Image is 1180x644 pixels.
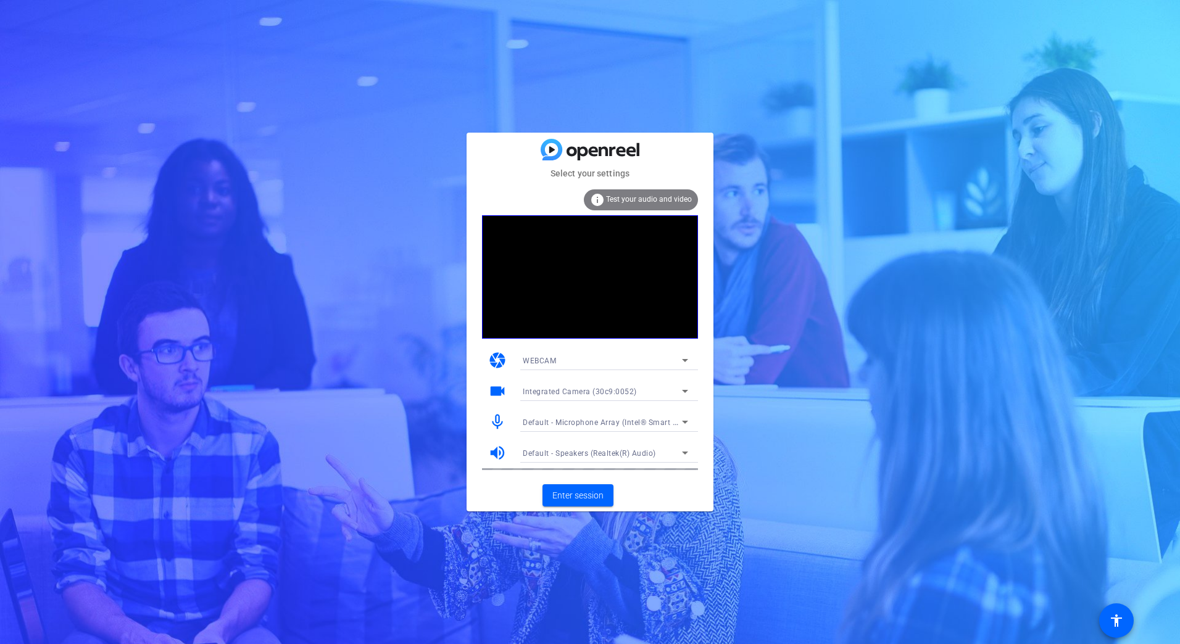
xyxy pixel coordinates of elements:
[488,444,507,462] mat-icon: volume_up
[523,357,556,365] span: WEBCAM
[488,351,507,369] mat-icon: camera
[523,417,829,427] span: Default - Microphone Array (Intel® Smart Sound Technology for Digital Microphones)
[542,484,613,506] button: Enter session
[590,192,605,207] mat-icon: info
[1109,613,1124,628] mat-icon: accessibility
[488,413,507,431] mat-icon: mic_none
[523,449,656,458] span: Default - Speakers (Realtek(R) Audio)
[552,489,604,502] span: Enter session
[606,195,692,204] span: Test your audio and video
[488,382,507,400] mat-icon: videocam
[523,387,637,396] span: Integrated Camera (30c9:0052)
[467,167,713,180] mat-card-subtitle: Select your settings
[541,139,639,160] img: blue-gradient.svg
